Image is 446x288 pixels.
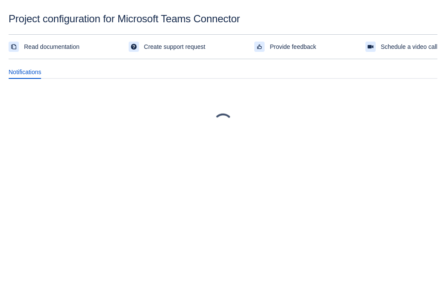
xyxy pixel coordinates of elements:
span: support [130,43,137,50]
span: documentation [10,43,17,50]
span: Provide feedback [270,40,316,54]
span: Read documentation [24,40,79,54]
span: Create support request [144,40,205,54]
span: feedback [256,43,263,50]
a: Schedule a video call [365,40,437,54]
span: Schedule a video call [381,40,437,54]
a: Provide feedback [254,40,316,54]
span: Notifications [9,68,41,76]
a: Create support request [129,40,205,54]
div: Project configuration for Microsoft Teams Connector [9,13,437,25]
a: Read documentation [9,40,79,54]
span: videoCall [367,43,374,50]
